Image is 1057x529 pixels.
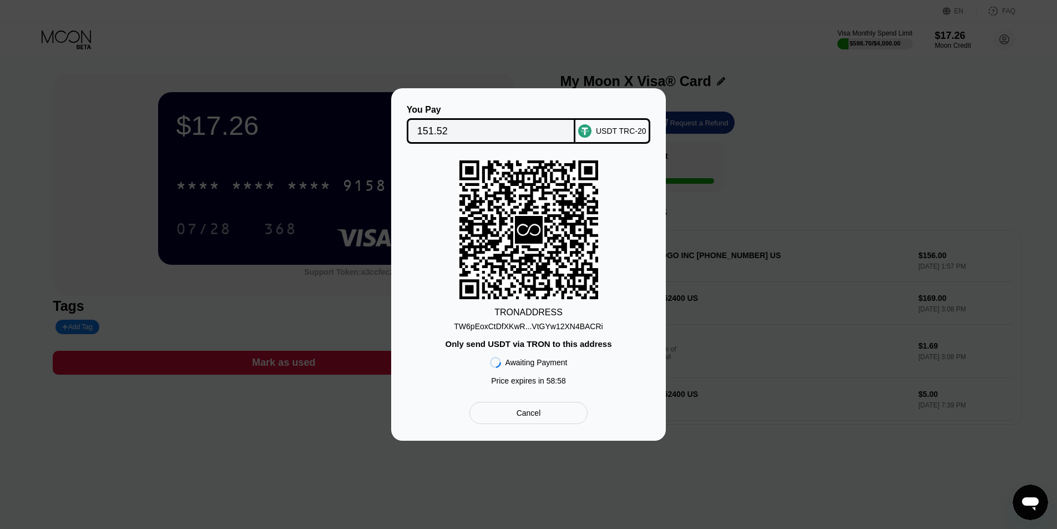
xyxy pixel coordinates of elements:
div: Cancel [469,402,588,424]
div: You Pay [407,105,576,115]
div: Awaiting Payment [505,358,568,367]
div: TW6pEoxCtDfXKwR...VtGYw12XN4BACRi [454,318,603,331]
div: Only send USDT via TRON to this address [445,339,611,349]
div: TRON ADDRESS [494,308,563,318]
span: 58 : 58 [547,376,566,385]
div: TW6pEoxCtDfXKwR...VtGYw12XN4BACRi [454,322,603,331]
div: Price expires in [491,376,566,385]
div: Cancel [517,408,541,418]
div: You PayUSDT TRC-20 [408,105,649,144]
iframe: Button to launch messaging window [1013,485,1048,520]
div: USDT TRC-20 [596,127,646,135]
